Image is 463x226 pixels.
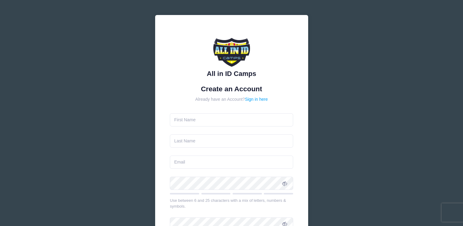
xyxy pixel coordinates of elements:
input: Last Name [170,134,293,148]
input: First Name [170,113,293,126]
div: Use between 6 and 25 characters with a mix of letters, numbers & symbols. [170,198,293,209]
div: All in ID Camps [170,69,293,79]
img: All in ID Camps [213,30,250,67]
div: Already have an Account? [170,96,293,103]
h1: Create an Account [170,85,293,93]
input: Email [170,156,293,169]
a: Sign in here [245,97,268,102]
